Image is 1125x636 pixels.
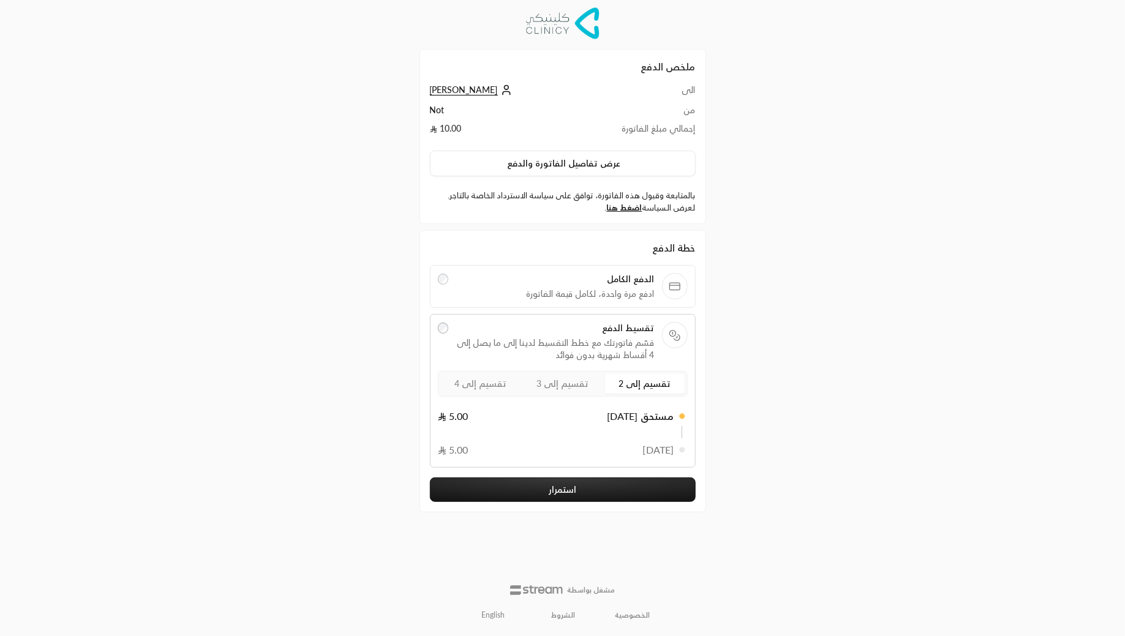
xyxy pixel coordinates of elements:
[430,104,573,122] td: Not
[430,84,515,95] a: [PERSON_NAME]
[526,7,600,39] img: Company Logo
[438,323,449,334] input: تقسيط الدفعقسّم فاتورتك مع خطط التقسيط لدينا إلى ما يصل إلى 4 أقساط شهرية بدون فوائد
[456,288,655,300] span: ادفع مرة واحدة، لكامل قيمة الفاتورة
[430,122,573,141] td: 10.00
[438,409,468,424] span: 5.00
[615,610,650,620] a: الخصوصية
[430,190,696,214] label: بالمتابعة وقبول هذه الفاتورة، توافق على سياسة الاسترداد الخاصة بالتاجر. لعرض السياسة .
[607,203,642,212] a: اضغط هنا
[456,337,655,361] span: قسّم فاتورتك مع خطط التقسيط لدينا إلى ما يصل إلى 4 أقساط شهرية بدون فوائد
[572,122,695,141] td: إجمالي مبلغ الفاتورة
[607,409,674,424] span: مستحق [DATE]
[551,610,575,620] a: الشروط
[536,378,589,389] span: تقسيم إلى 3
[572,84,695,104] td: الى
[568,585,615,595] p: مشغل بواسطة
[430,84,498,95] span: [PERSON_NAME]
[430,477,696,502] button: استمرار
[456,322,655,334] span: تقسيط الدفع
[619,378,671,389] span: تقسيم إلى 2
[430,151,696,176] button: عرض تفاصيل الفاتورة والدفع
[456,273,655,285] span: الدفع الكامل
[430,241,696,255] div: خطة الدفع
[438,443,468,457] span: 5.00
[454,378,506,389] span: تقسيم إلى 4
[475,604,512,626] a: English
[438,274,449,285] input: الدفع الكاملادفع مرة واحدة، لكامل قيمة الفاتورة
[572,104,695,122] td: من
[430,59,696,74] h2: ملخص الدفع
[643,443,674,457] span: [DATE]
